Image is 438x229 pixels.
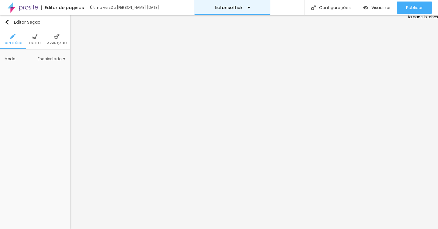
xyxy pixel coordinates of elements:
[406,5,423,10] span: Publicar
[10,34,16,39] img: Icone
[54,34,60,39] img: Icone
[397,2,432,14] button: Publicar
[371,5,391,10] span: Visualizar
[5,57,38,61] div: Modo
[408,15,438,229] div: ia panel bitches
[5,20,40,25] div: Editar Seção
[357,2,397,14] button: Visualizar
[70,15,408,229] iframe: Editor
[5,20,9,25] img: Icone
[38,57,65,61] span: Encaixotado
[32,34,37,39] img: Icone
[363,5,368,10] img: view-1.svg
[311,5,316,10] img: Icone
[29,42,41,45] span: Estilo
[41,5,84,10] div: Editor de páginas
[90,6,160,9] div: Última versão [PERSON_NAME] [DATE]
[3,42,23,45] span: Conteúdo
[47,42,67,45] span: Avançado
[214,5,243,10] p: fictonsoffick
